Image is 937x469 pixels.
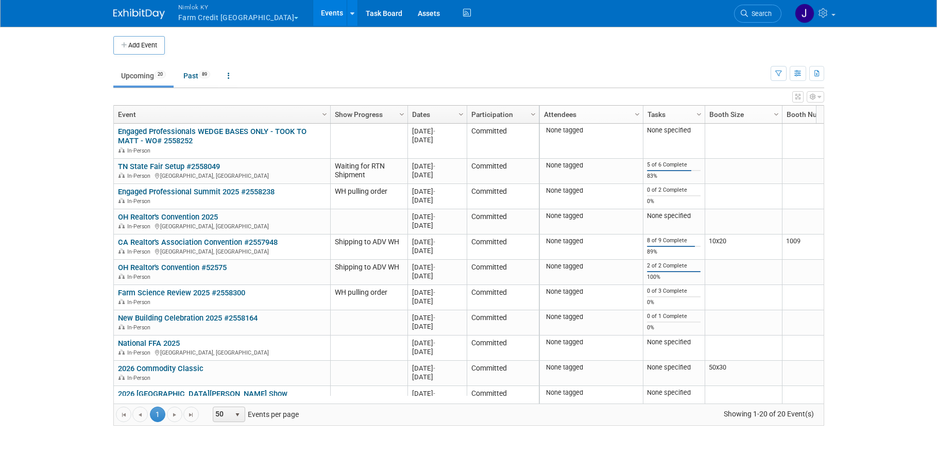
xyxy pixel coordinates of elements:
span: Search [748,10,772,18]
div: [GEOGRAPHIC_DATA], [GEOGRAPHIC_DATA] [118,222,326,230]
td: Shipping to ADV WH [330,234,407,260]
div: None tagged [543,212,639,220]
div: [GEOGRAPHIC_DATA], [GEOGRAPHIC_DATA] [118,247,326,256]
div: None tagged [543,161,639,170]
span: - [433,289,435,296]
a: Show Progress [335,106,401,123]
span: Column Settings [695,110,703,119]
a: Participation [471,106,532,123]
div: None specified [647,126,701,135]
div: [DATE] [412,288,462,297]
div: [DATE] [412,347,462,356]
a: Go to the next page [167,407,182,422]
div: [DATE] [412,297,462,306]
td: 10x20 [705,234,782,260]
a: National FFA 2025 [118,339,180,348]
span: In-Person [127,147,154,154]
span: Nimlok KY [178,2,299,12]
span: - [433,339,435,347]
span: In-Person [127,299,154,306]
div: None tagged [543,262,639,271]
a: Go to the previous page [132,407,148,422]
div: 100% [647,274,701,281]
span: Column Settings [633,110,641,119]
div: [DATE] [412,212,462,221]
a: OH Realtor's Convention #52575 [118,263,227,272]
span: Column Settings [772,110,780,119]
div: None tagged [543,126,639,135]
a: New Building Celebration 2025 #2558164 [118,313,258,323]
a: Go to the first page [116,407,131,422]
a: Go to the last page [183,407,199,422]
div: [DATE] [412,263,462,272]
img: In-Person Event [118,147,125,153]
div: 0 of 1 Complete [647,313,701,320]
a: Column Settings [396,106,407,121]
div: None specified [647,389,701,397]
div: [DATE] [412,196,462,205]
div: 0 of 2 Complete [647,187,701,194]
td: WH pulling order [330,285,407,310]
a: Dates [412,106,460,123]
td: Committed [467,386,539,411]
div: None tagged [543,389,639,397]
span: Events per page [199,407,309,422]
span: Go to the next page [171,411,179,419]
div: None tagged [543,187,639,195]
img: In-Person Event [118,198,125,203]
div: [GEOGRAPHIC_DATA], [GEOGRAPHIC_DATA] [118,171,326,180]
span: Showing 1-20 of 20 Event(s) [714,407,823,421]
td: Committed [467,159,539,184]
div: None tagged [543,313,639,321]
a: Upcoming20 [113,66,174,86]
td: Committed [467,124,539,159]
td: Committed [467,285,539,310]
span: In-Person [127,324,154,331]
span: select [233,411,242,419]
span: - [433,188,435,195]
div: None specified [647,338,701,346]
span: - [433,162,435,170]
img: In-Person Event [118,324,125,329]
a: 2026 Commodity Classic [118,364,203,373]
a: Search [734,5,781,23]
div: 0% [647,198,701,205]
span: Go to the previous page [136,411,144,419]
a: Booth Number [787,106,853,123]
div: [DATE] [412,246,462,255]
div: 8 of 9 Complete [647,237,701,244]
span: - [433,314,435,322]
td: Committed [467,234,539,260]
a: Farm Science Review 2025 #2558300 [118,288,245,297]
a: Event [118,106,323,123]
div: [DATE] [412,162,462,171]
div: None specified [647,212,701,220]
span: In-Person [127,349,154,356]
div: None specified [647,363,701,372]
td: WH pulling order [330,184,407,209]
img: In-Person Event [118,274,125,279]
a: CA Realtor's Association Convention #2557948 [118,238,278,247]
div: [DATE] [412,238,462,246]
div: [DATE] [412,313,462,322]
span: - [433,263,435,271]
div: 89% [647,248,701,256]
img: In-Person Event [118,299,125,304]
img: In-Person Event [118,349,125,355]
td: Committed [467,209,539,234]
td: 1009 [782,234,859,260]
span: - [433,364,435,372]
span: - [433,238,435,246]
img: In-Person Event [118,375,125,380]
td: Committed [467,260,539,285]
div: None tagged [543,237,639,245]
div: 2 of 2 Complete [647,262,701,270]
a: OH Realtor's Convention 2025 [118,212,218,222]
span: In-Person [127,173,154,179]
a: Tasks [648,106,698,123]
td: Waiting for RTN Shipment [330,159,407,184]
span: Column Settings [398,110,406,119]
div: None tagged [543,288,639,296]
span: - [433,213,435,221]
span: 89 [199,71,210,78]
